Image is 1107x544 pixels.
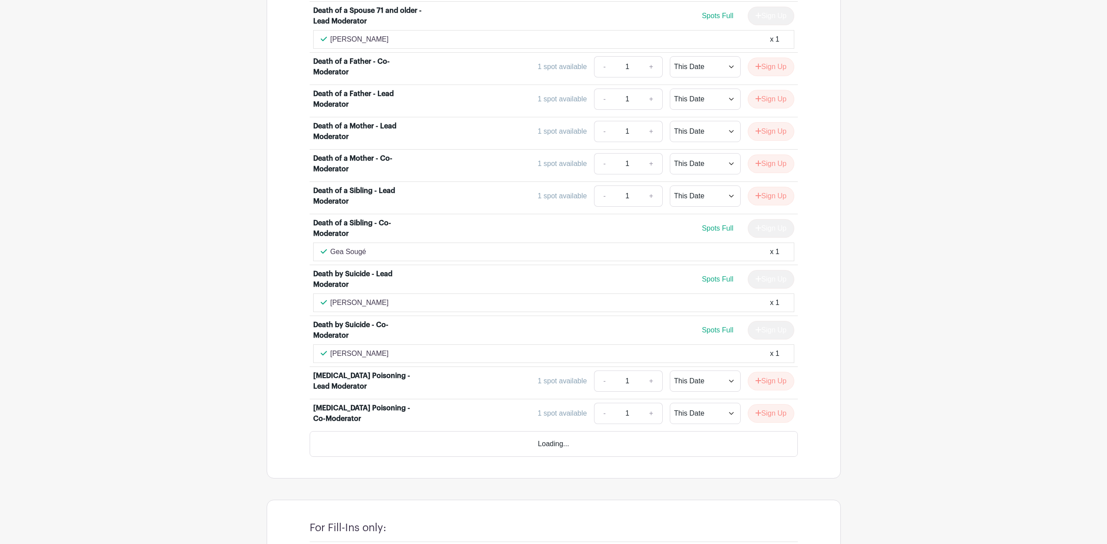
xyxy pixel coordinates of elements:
span: Spots Full [702,12,733,19]
div: Loading... [310,431,798,457]
a: - [594,370,614,392]
div: Death by Suicide - Co-Moderator [313,320,423,341]
a: - [594,121,614,142]
a: + [640,89,662,110]
span: Spots Full [702,326,733,334]
div: 1 spot available [538,191,587,201]
a: - [594,403,614,424]
div: x 1 [770,247,779,257]
h4: For Fill-Ins only: [310,521,386,534]
button: Sign Up [748,58,794,76]
div: x 1 [770,348,779,359]
div: Death of a Sibling - Lead Moderator [313,185,423,207]
button: Sign Up [748,154,794,173]
div: x 1 [770,297,779,308]
button: Sign Up [748,372,794,390]
button: Sign Up [748,187,794,205]
div: 1 spot available [538,408,587,419]
a: + [640,403,662,424]
a: - [594,56,614,77]
div: Death of a Father - Co-Moderator [313,56,423,77]
a: - [594,89,614,110]
div: [MEDICAL_DATA] Poisoning - Co-Moderator [313,403,423,424]
div: 1 spot available [538,94,587,104]
div: x 1 [770,34,779,45]
div: [MEDICAL_DATA] Poisoning - Lead Moderator [313,370,423,392]
div: Death of a Spouse 71 and older - Lead Moderator [313,5,423,27]
a: + [640,370,662,392]
div: 1 spot available [538,376,587,386]
button: Sign Up [748,122,794,141]
div: 1 spot available [538,62,587,72]
div: 1 spot available [538,126,587,137]
a: + [640,56,662,77]
div: Death of a Father - Lead Moderator [313,89,423,110]
div: Death of a Mother - Co-Moderator [313,153,423,174]
a: + [640,153,662,174]
a: - [594,185,614,207]
p: [PERSON_NAME] [330,297,389,308]
span: Spots Full [702,275,733,283]
div: Death by Suicide - Lead Moderator [313,269,423,290]
button: Sign Up [748,90,794,108]
a: + [640,121,662,142]
a: - [594,153,614,174]
p: [PERSON_NAME] [330,348,389,359]
div: Death of a Sibling - Co-Moderator [313,218,423,239]
div: Death of a Mother - Lead Moderator [313,121,423,142]
span: Spots Full [702,224,733,232]
button: Sign Up [748,404,794,423]
p: Gea Sougé [330,247,366,257]
p: [PERSON_NAME] [330,34,389,45]
a: + [640,185,662,207]
div: 1 spot available [538,158,587,169]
